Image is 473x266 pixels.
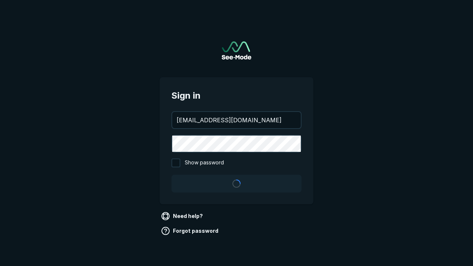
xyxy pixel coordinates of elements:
span: Sign in [171,89,302,102]
span: Show password [185,158,224,167]
img: See-Mode Logo [222,41,251,59]
input: your@email.com [172,112,301,128]
a: Go to sign in [222,41,251,59]
a: Forgot password [160,225,221,237]
a: Need help? [160,210,206,222]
